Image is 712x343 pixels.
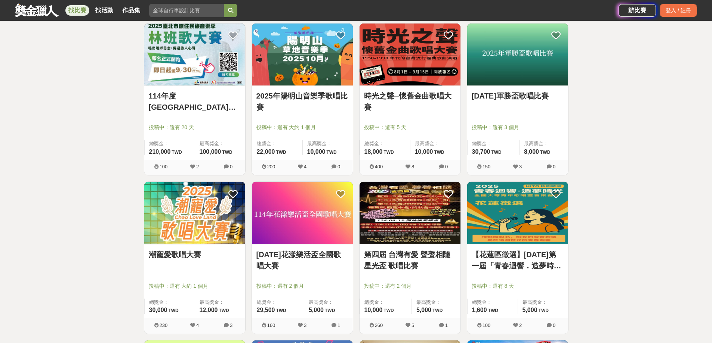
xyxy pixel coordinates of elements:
a: Cover Image [144,182,245,244]
span: 3 [519,164,522,169]
span: 2 [196,164,199,169]
img: Cover Image [360,24,460,86]
span: 4 [196,322,199,328]
span: 8,000 [524,149,539,155]
a: 作品集 [119,5,143,16]
span: TWD [172,150,182,155]
span: 總獎金： [257,140,298,147]
span: TWD [540,150,550,155]
a: [DATE]花漾樂活盃全國歌唱大賽 [256,249,348,271]
span: 5,000 [523,307,537,313]
span: TWD [383,150,394,155]
span: TWD [539,308,549,313]
span: TWD [432,308,443,313]
span: 總獎金： [364,140,406,147]
span: 投稿中：還有 3 個月 [472,124,564,131]
span: 投稿中：還有 大約 1 個月 [149,282,241,290]
img: Cover Image [144,182,245,244]
a: Cover Image [360,182,460,244]
a: 辦比賽 [619,4,656,17]
span: 22,000 [257,149,275,155]
span: 230 [160,322,168,328]
span: 最高獎金： [416,299,456,306]
span: 29,500 [257,307,275,313]
span: 1 [337,322,340,328]
img: Cover Image [360,182,460,244]
a: 找比賽 [65,5,89,16]
input: 全球自行車設計比賽 [149,4,224,17]
span: 5,000 [309,307,324,313]
span: 1 [445,322,448,328]
span: TWD [491,150,501,155]
img: Cover Image [252,24,353,86]
span: 最高獎金： [200,140,241,147]
span: 8 [412,164,414,169]
span: 10,000 [307,149,326,155]
span: TWD [434,150,444,155]
span: 總獎金： [472,140,515,147]
span: 最高獎金： [307,140,348,147]
span: TWD [276,150,286,155]
span: 18,000 [364,149,383,155]
span: TWD [276,308,286,313]
span: 總獎金： [149,299,190,306]
span: 150 [483,164,491,169]
span: 投稿中：還有 20 天 [149,124,241,131]
a: 找活動 [92,5,116,16]
a: 114年度[GEOGRAPHIC_DATA]住民族音樂季原住民族林班歌大賽 [149,90,241,113]
span: 投稿中：還有 大約 1 個月 [256,124,348,131]
a: 時光之聲─懷舊金曲歌唱大賽 [364,90,456,113]
span: 總獎金： [257,299,299,306]
span: 總獎金： [149,140,190,147]
span: 10,000 [415,149,433,155]
span: 0 [337,164,340,169]
a: 第四屆 台灣有愛 聲聲相隨 星光盃 歌唱比賽 [364,249,456,271]
span: 投稿中：還有 8 天 [472,282,564,290]
span: 總獎金： [364,299,407,306]
div: 登入 / 註冊 [660,4,697,17]
span: 2 [519,322,522,328]
span: 200 [267,164,275,169]
span: 最高獎金： [524,140,564,147]
img: Cover Image [467,182,568,244]
span: 260 [375,322,383,328]
span: 0 [445,164,448,169]
span: 30,000 [149,307,167,313]
span: 0 [230,164,232,169]
span: 10,000 [364,307,383,313]
span: 5,000 [416,307,431,313]
span: 400 [375,164,383,169]
span: 投稿中：還有 2 個月 [256,282,348,290]
img: Cover Image [144,24,245,86]
span: 投稿中：還有 5 天 [364,124,456,131]
span: 100 [483,322,491,328]
span: 210,000 [149,149,171,155]
span: 0 [553,164,555,169]
span: 100,000 [200,149,221,155]
span: 3 [230,322,232,328]
a: Cover Image [467,182,568,244]
span: TWD [488,308,498,313]
span: 最高獎金： [523,299,564,306]
span: 5 [412,322,414,328]
a: 【花蓮區徵選】[DATE]第一屆「青春迴響．造夢時光」HITO校園歌唱 全國大專青年歌唱暨音樂創作徵選 [472,249,564,271]
img: Cover Image [467,24,568,86]
span: 總獎金： [472,299,513,306]
span: 最高獎金： [415,140,456,147]
span: TWD [168,308,178,313]
span: 160 [267,322,275,328]
span: TWD [325,308,335,313]
span: 最高獎金： [309,299,348,306]
span: TWD [222,150,232,155]
span: 12,000 [200,307,218,313]
span: 0 [553,322,555,328]
a: [DATE]軍勝盃歌唱比賽 [472,90,564,102]
span: 30,700 [472,149,490,155]
a: 潮寵愛歌唱大賽 [149,249,241,260]
span: TWD [326,150,336,155]
span: 4 [304,164,306,169]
